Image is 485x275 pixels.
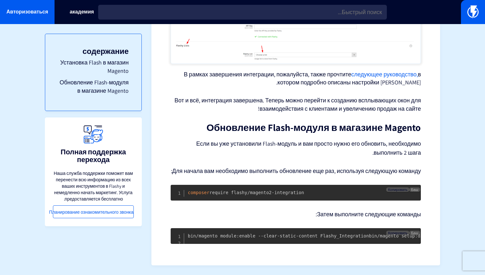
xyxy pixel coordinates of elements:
[49,209,133,215] font: Планирование ознакомительного звонка
[61,147,126,164] font: Полная поддержка перехода
[386,187,409,192] button: Копировать
[171,167,421,175] font: Для начала вам необходимо выполнить обновление еще раз, используя следующую команду:
[207,121,421,134] font: Обновление Flash-модуля в магазине Magento
[60,79,129,94] font: Обновление Flash-модуля в магазине Magento
[174,97,421,112] font: Вот и всё, интеграция завершена. Теперь можно перейти к созданию всплывающих окон для взаимодейст...
[53,205,134,218] a: Планирование ознакомительного звонка
[60,59,129,74] font: Установка Flash в магазин Magento
[184,71,351,78] font: В рамках завершения интеграции, пожалуйста, также прочтите
[411,231,418,235] font: Баш
[58,78,129,95] a: Обновление Flash-модуля в магазине Magento
[388,231,407,235] font: Копировать
[58,58,129,75] a: Установка Flash в магазин Magento
[6,8,48,15] font: Авторизоваться
[54,170,133,202] font: Наша служба поддержки поможет вам перенести всю информацию из всех ваших инструментов в Flashy и ...
[188,190,304,195] code: require flashy/magento2-integration
[188,190,209,195] span: composer
[351,71,418,78] a: следующее руководство,
[316,211,421,218] font: Затем выполните следующие команды:
[70,8,94,15] font: академия
[386,231,409,235] button: Копировать
[196,140,421,156] font: Если вы уже установили Flash-модуль и вам просто нужно его обновить, необходимо выполнить 2 шага.
[82,46,129,56] font: содержание
[388,187,407,192] font: Копировать
[411,187,418,192] font: Баш
[98,5,387,20] input: Быстрый поиск...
